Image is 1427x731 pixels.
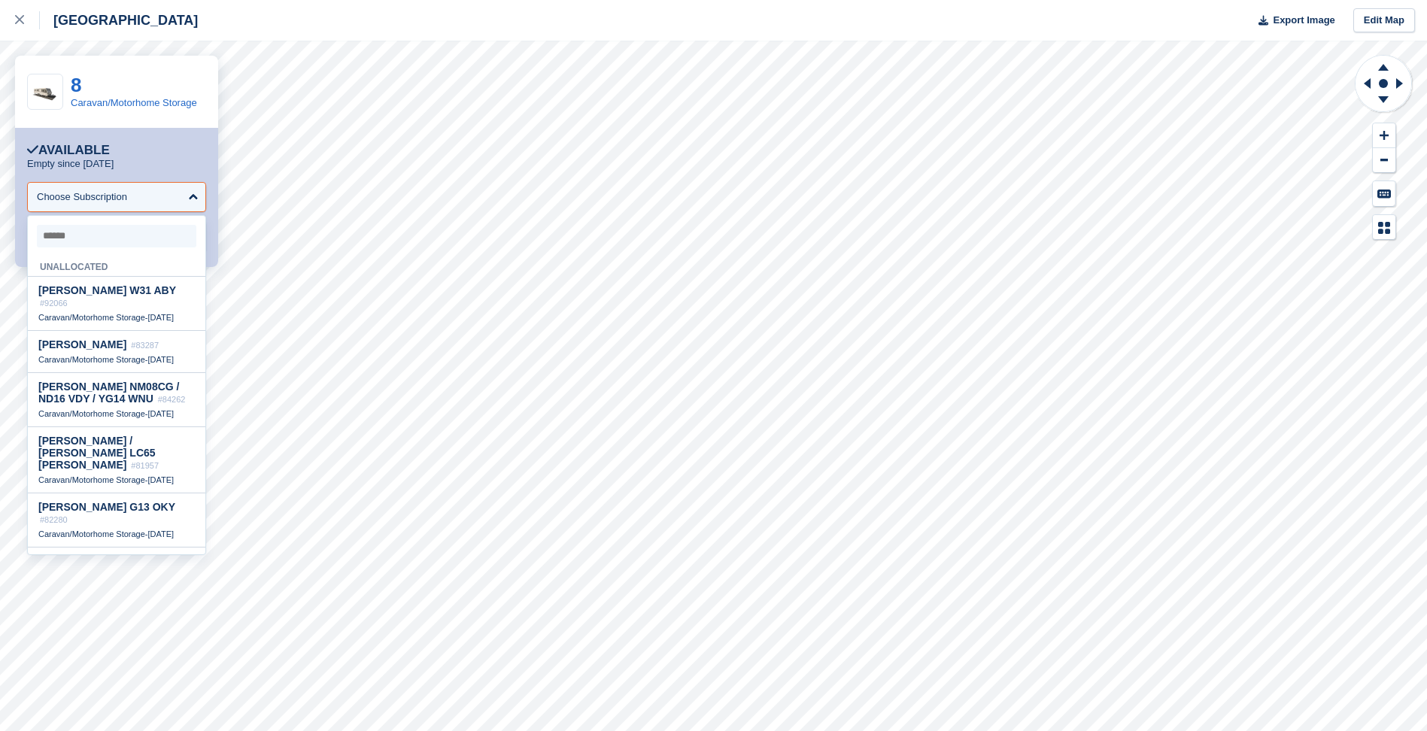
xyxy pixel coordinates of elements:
[38,312,195,323] div: -
[1373,148,1395,173] button: Zoom Out
[38,529,145,538] span: Caravan/Motorhome Storage
[38,354,195,365] div: -
[1373,181,1395,206] button: Keyboard Shortcuts
[131,341,159,350] span: #83287
[148,409,175,418] span: [DATE]
[38,501,175,513] span: [PERSON_NAME] G13 OKY
[27,143,110,158] div: Available
[38,381,179,405] span: [PERSON_NAME] NM08CG / ND16 VDY / YG14 WNU
[40,299,68,308] span: #92066
[148,355,175,364] span: [DATE]
[1353,8,1415,33] a: Edit Map
[40,11,198,29] div: [GEOGRAPHIC_DATA]
[38,435,156,471] span: [PERSON_NAME] / [PERSON_NAME] LC65 [PERSON_NAME]
[38,355,145,364] span: Caravan/Motorhome Storage
[37,190,127,205] div: Choose Subscription
[158,395,186,404] span: #84262
[148,475,175,484] span: [DATE]
[38,284,176,296] span: [PERSON_NAME] W31 ABY
[38,475,195,485] div: -
[71,74,81,96] a: 8
[1373,215,1395,240] button: Map Legend
[27,158,114,170] p: Empty since [DATE]
[38,408,195,419] div: -
[71,97,197,108] a: Caravan/Motorhome Storage
[38,313,145,322] span: Caravan/Motorhome Storage
[1273,13,1334,28] span: Export Image
[28,82,62,102] img: Caravan%20-%20R%20(1).jpg
[1373,123,1395,148] button: Zoom In
[28,253,205,277] div: Unallocated
[38,529,195,539] div: -
[148,313,175,322] span: [DATE]
[38,475,145,484] span: Caravan/Motorhome Storage
[131,461,159,470] span: #81957
[38,338,126,350] span: [PERSON_NAME]
[148,529,175,538] span: [DATE]
[38,409,145,418] span: Caravan/Motorhome Storage
[40,515,68,524] span: #82280
[1249,8,1335,33] button: Export Image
